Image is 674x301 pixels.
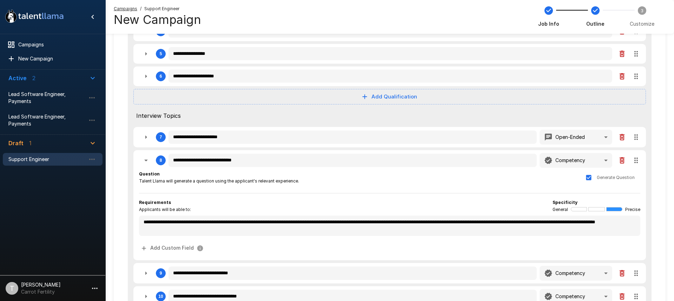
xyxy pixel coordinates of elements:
span: Generate Question [597,174,635,181]
div: 8QuestionTalent Llama will generate a question using the applicant's relevant experience.Generate... [133,150,646,260]
h4: New Campaign [114,12,201,27]
div: 5 [133,44,646,64]
span: Support Engineer [144,5,179,12]
b: Requirements [139,200,171,205]
b: Specificity [553,200,577,205]
div: 6 [160,74,162,79]
b: Question [139,171,160,177]
p: Competency [555,270,585,277]
button: Add Qualification [133,89,646,104]
span: Talent Llama will generate a question using the applicant's relevant experience. [139,178,299,185]
span: General [553,206,568,213]
div: 9 [160,271,162,276]
span: Job Info [538,20,559,27]
span: Outline [586,20,604,27]
span: Custom fields allow you to automatically extract specific data from candidate responses. [139,242,206,255]
div: 10 [158,294,163,299]
span: Applicants will be able to: [139,206,191,213]
button: Add Custom Field [139,242,206,255]
div: 5 [160,51,162,56]
div: 7 [160,135,162,140]
span: / [140,5,141,12]
span: Interview Topics [136,111,643,120]
p: Competency [555,293,585,300]
p: Competency [555,157,585,164]
div: 6 [133,66,646,86]
span: Precise [625,206,640,213]
div: 8 [160,158,162,163]
div: 7 [133,127,646,147]
text: 3 [641,8,643,13]
div: 9 [133,263,646,283]
p: Open-Ended [555,134,585,141]
u: Campaigns [114,6,137,11]
span: Customize [630,20,654,27]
